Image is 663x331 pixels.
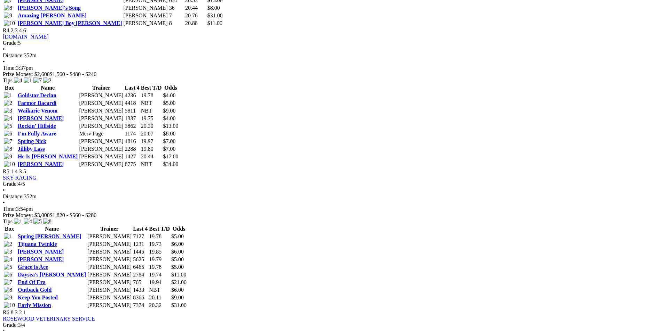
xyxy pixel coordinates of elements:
span: $7.00 [163,146,176,152]
a: Jilliby Lass [18,146,45,152]
span: Grade: [3,181,18,187]
span: $1,560 - $480 - $240 [50,71,97,77]
img: 7 [33,77,42,84]
th: Odds [171,225,187,232]
img: 8 [4,287,12,293]
img: 3 [4,249,12,255]
span: Grade: [3,40,18,46]
span: $31.00 [171,302,187,308]
td: NBT [141,161,162,168]
a: Goldstar Declan [18,92,56,98]
span: $11.00 [171,272,186,278]
span: $5.00 [171,233,184,239]
td: 19.78 [141,92,162,99]
td: 8775 [125,161,140,168]
td: [PERSON_NAME] [123,5,168,11]
span: $8.00 [207,5,220,11]
span: $5.00 [171,256,184,262]
span: $8.00 [163,131,176,136]
span: Distance: [3,52,24,58]
a: [PERSON_NAME]'s Song [18,5,81,11]
td: 20.76 [185,12,206,19]
th: Trainer [79,84,124,91]
td: NBT [141,107,162,114]
td: NBT [149,287,170,293]
span: $9.00 [163,108,176,114]
span: $9.00 [171,295,184,300]
td: 1445 [133,248,148,255]
div: Prize Money: $3,000 [3,212,660,218]
td: [PERSON_NAME] [87,279,132,286]
td: 19.85 [149,248,170,255]
th: Odds [163,84,179,91]
td: 7374 [133,302,148,309]
span: Time: [3,65,16,71]
a: Grace Is Ace [18,264,48,270]
img: 9 [4,154,12,160]
a: Early Mission [18,302,51,308]
span: $6.00 [171,241,184,247]
td: 20.11 [149,294,170,301]
a: Tijuana Twinkle [18,241,57,247]
img: 8 [4,5,12,11]
th: Name [17,225,86,232]
a: Keep You Posted [18,295,58,300]
th: Best T/D [149,225,170,232]
td: 20.30 [141,123,162,130]
td: [PERSON_NAME] [79,92,124,99]
a: I'm Fully Aware [18,131,56,136]
a: Farmor Bacardi [18,100,56,106]
span: Box [5,226,14,232]
td: [PERSON_NAME] [87,271,132,278]
div: 3/4 [3,322,660,328]
img: 4 [4,256,12,263]
a: Outback Gold [18,287,52,293]
td: [PERSON_NAME] [87,264,132,271]
td: [PERSON_NAME] [123,20,168,27]
td: 20.44 [185,5,206,11]
img: 9 [4,13,12,19]
img: 1 [24,77,32,84]
span: • [3,59,5,65]
img: 9 [4,295,12,301]
div: 3:37pm [3,65,660,71]
th: Best T/D [141,84,162,91]
td: [PERSON_NAME] [87,302,132,309]
td: 3862 [125,123,140,130]
td: [PERSON_NAME] [79,115,124,122]
a: Spring Nick [18,138,46,144]
td: 1174 [125,130,140,137]
span: • [3,187,5,193]
td: [PERSON_NAME] [87,287,132,293]
span: • [3,200,5,206]
td: [PERSON_NAME] [79,100,124,107]
td: 8 [169,20,184,27]
td: [PERSON_NAME] [79,123,124,130]
div: 5 [3,40,660,46]
img: 10 [4,302,15,308]
td: 7127 [133,233,148,240]
a: [PERSON_NAME] Boy [PERSON_NAME] [18,20,122,26]
th: Last 4 [125,84,140,91]
img: 2 [4,241,12,247]
img: 5 [33,218,42,225]
a: SKY RACING [3,175,37,181]
img: 7 [4,138,12,144]
img: 1 [14,218,22,225]
span: R5 [3,168,9,174]
th: Last 4 [133,225,148,232]
th: Trainer [87,225,132,232]
a: [DOMAIN_NAME] [3,34,49,40]
td: 19.97 [141,138,162,145]
td: 19.94 [149,279,170,286]
span: Tips [3,77,13,83]
td: Merv Page [79,130,124,137]
img: 10 [4,161,15,167]
span: $11.00 [207,20,222,26]
td: 19.74 [149,271,170,278]
span: Tips [3,218,13,224]
img: 6 [4,131,12,137]
td: 4418 [125,100,140,107]
a: He Is [PERSON_NAME] [18,154,78,159]
td: [PERSON_NAME] [87,241,132,248]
